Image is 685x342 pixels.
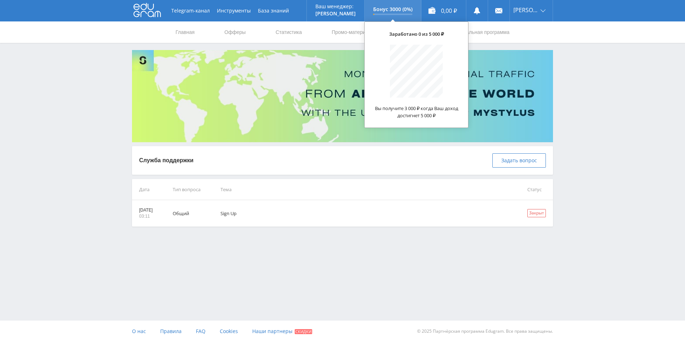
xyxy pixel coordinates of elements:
span: Правила [160,328,182,334]
span: Cookies [220,328,238,334]
a: Cookies [220,321,238,342]
span: [PERSON_NAME] [513,7,538,13]
a: О нас [132,321,146,342]
td: Sign Up [210,200,517,227]
p: Вы получите 3 000 ₽ когда Ваш доход достигнет 5 000 ₽ [375,105,458,119]
td: Дата [132,179,163,200]
p: Заработано 0 из 5 000 ₽ [375,30,458,38]
div: Закрыт [527,209,546,217]
a: Промо-материалы [331,21,375,43]
p: Ваш менеджер: [315,4,356,9]
span: Скидки [295,329,312,334]
td: Статус [517,179,553,200]
p: [PERSON_NAME] [315,11,356,16]
p: Служба поддержки [139,157,193,164]
a: Реферальная программа [450,21,510,43]
span: FAQ [196,328,205,334]
td: Тип вопроса [163,179,210,200]
span: О нас [132,328,146,334]
a: Статистика [275,21,303,43]
button: Задать вопрос [492,153,546,168]
span: Наши партнеры [252,328,293,334]
a: Правила [160,321,182,342]
td: Общий [163,200,210,227]
span: Задать вопрос [501,158,537,163]
div: © 2025 Партнёрская программа Edugram. Все права защищены. [346,321,553,342]
a: Офферы [224,21,247,43]
img: Banner [132,50,553,142]
p: 03:11 [139,213,153,219]
p: [DATE] [139,207,153,213]
p: Бонус 3000 (0%) [373,6,412,12]
a: Главная [175,21,195,43]
a: Наши партнеры Скидки [252,321,312,342]
td: Тема [210,179,517,200]
a: FAQ [196,321,205,342]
